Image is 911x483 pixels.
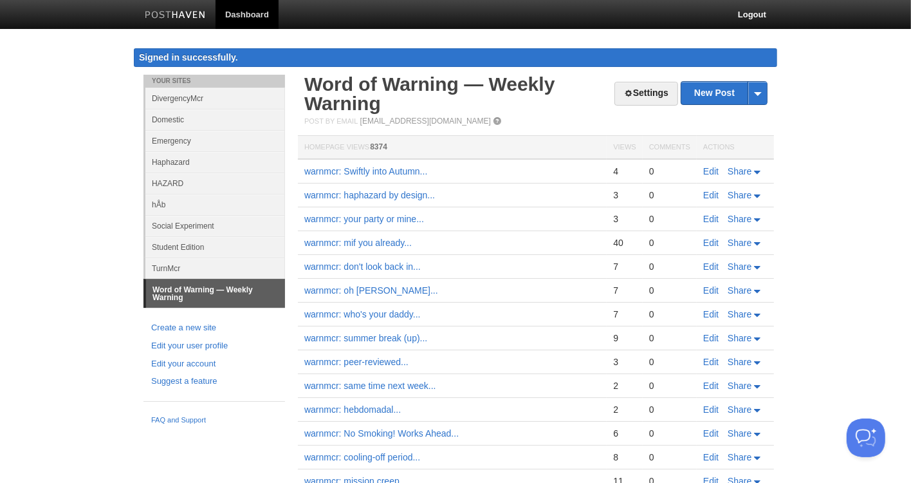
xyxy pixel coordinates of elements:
[649,332,690,344] div: 0
[703,190,719,200] a: Edit
[613,332,636,344] div: 9
[728,404,751,415] span: Share
[304,117,358,125] span: Post by Email
[145,236,285,258] a: Student Edition
[304,428,459,439] a: warnmcr: No Smoking! Works Ahead...
[360,117,491,126] a: [EMAIL_ADDRESS][DOMAIN_NAME]
[304,285,438,296] a: warnmcr: oh [PERSON_NAME]...
[304,357,409,367] a: warnmcr: peer-reviewed...
[703,214,719,224] a: Edit
[145,109,285,130] a: Domestic
[613,451,636,463] div: 8
[703,333,719,343] a: Edit
[143,75,285,88] li: Your Sites
[145,11,206,21] img: Posthaven-bar
[649,404,690,415] div: 0
[145,215,285,236] a: Social Experiment
[613,380,636,392] div: 2
[145,88,285,109] a: DivergencyMcr
[728,357,751,367] span: Share
[649,451,690,463] div: 0
[728,333,751,343] span: Share
[304,166,427,176] a: warnmcr: Swiftly into Autumn...
[643,136,697,160] th: Comments
[151,375,277,388] a: Suggest a feature
[613,356,636,368] div: 3
[703,452,719,462] a: Edit
[613,189,636,201] div: 3
[614,82,678,106] a: Settings
[649,261,690,272] div: 0
[304,73,555,114] a: Word of Warning — Weekly Warning
[151,339,277,353] a: Edit your user profile
[613,404,636,415] div: 2
[728,285,751,296] span: Share
[703,285,719,296] a: Edit
[703,309,719,319] a: Edit
[728,238,751,248] span: Share
[703,428,719,439] a: Edit
[728,428,751,439] span: Share
[649,166,690,177] div: 0
[728,452,751,462] span: Share
[703,166,719,176] a: Edit
[145,151,285,173] a: Haphazard
[681,82,767,104] a: New Post
[649,237,690,249] div: 0
[728,381,751,391] span: Share
[649,213,690,225] div: 0
[145,258,285,279] a: TurnMcr
[145,130,285,151] a: Emergency
[304,404,401,415] a: warnmcr: hebdomadal...
[304,381,436,391] a: warnmcr: same time next week...
[649,380,690,392] div: 0
[613,166,636,177] div: 4
[847,419,885,457] iframe: Help Scout Beacon - Open
[649,308,690,320] div: 0
[703,261,719,272] a: Edit
[728,166,751,176] span: Share
[613,308,636,320] div: 7
[649,285,690,296] div: 0
[613,261,636,272] div: 7
[304,214,424,224] a: warnmcr: your party or mine...
[649,189,690,201] div: 0
[613,213,636,225] div: 3
[145,194,285,215] a: hÅb
[728,261,751,272] span: Share
[703,404,719,415] a: Edit
[697,136,774,160] th: Actions
[151,321,277,335] a: Create a new site
[304,261,421,272] a: warnmcr: don't look back in...
[151,357,277,371] a: Edit your account
[607,136,642,160] th: Views
[728,309,751,319] span: Share
[146,279,285,308] a: Word of Warning — Weekly Warning
[613,285,636,296] div: 7
[298,136,607,160] th: Homepage Views
[649,428,690,439] div: 0
[134,48,777,67] div: Signed in successfully.
[304,452,420,462] a: warnmcr: cooling-off period...
[613,237,636,249] div: 40
[370,142,387,151] span: 8374
[304,238,412,248] a: warnmcr: mif you already...
[728,190,751,200] span: Share
[145,173,285,194] a: HAZARD
[304,190,435,200] a: warnmcr: haphazard by design...
[613,428,636,439] div: 6
[304,333,427,343] a: warnmcr: summer break (up)...
[151,415,277,426] a: FAQ and Support
[703,381,719,391] a: Edit
[703,238,719,248] a: Edit
[649,356,690,368] div: 0
[703,357,719,367] a: Edit
[728,214,751,224] span: Share
[304,309,421,319] a: warnmcr: who's your daddy...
